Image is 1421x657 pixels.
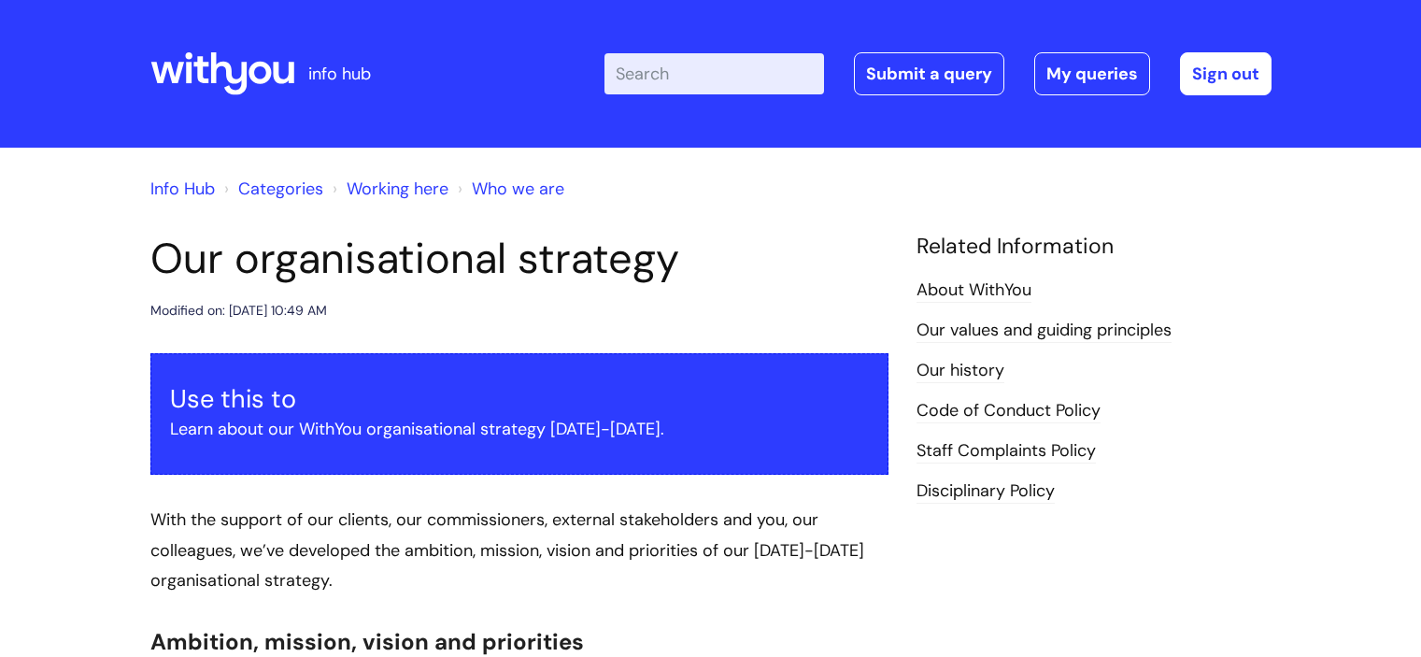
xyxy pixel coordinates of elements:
[917,234,1272,260] h4: Related Information
[917,399,1101,423] a: Code of Conduct Policy
[1180,52,1272,95] a: Sign out
[150,234,888,284] h1: Our organisational strategy
[150,505,888,595] p: With the support of our clients, our commissioners, external stakeholders and you, our colleagues...
[150,299,327,322] div: Modified on: [DATE] 10:49 AM
[917,479,1055,504] a: Disciplinary Policy
[604,53,824,94] input: Search
[170,384,869,414] h3: Use this to
[150,178,215,200] a: Info Hub
[917,279,1031,303] a: About WithYou
[854,52,1004,95] a: Submit a query
[220,174,323,204] li: Solution home
[170,414,869,444] p: Learn about our WithYou organisational strategy [DATE]-[DATE].
[308,59,371,89] p: info hub
[917,359,1004,383] a: Our history
[328,174,448,204] li: Working here
[1034,52,1150,95] a: My queries
[917,319,1172,343] a: Our values and guiding principles
[453,174,564,204] li: Who we are
[917,439,1096,464] a: Staff Complaints Policy
[604,52,1272,95] div: | -
[347,178,448,200] a: Working here
[238,178,323,200] a: Categories
[472,178,564,200] a: Who we are
[150,627,584,656] span: Ambition, mission, vision and priorities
